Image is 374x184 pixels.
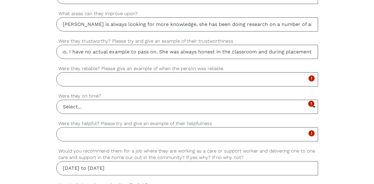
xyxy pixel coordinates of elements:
label: Were they on time? [56,93,318,100]
label: Were they reliable? Please give an example of when the person was reliable. [56,65,318,72]
i: error [308,75,315,82]
i: error [308,130,315,137]
label: Were they helpful? Please try and give an example of their helpfulness [56,120,318,127]
i: error [308,100,315,107]
label: What areas can they improve upon? [56,10,318,17]
label: Would you recommend them for a job where they are working as a care or support worker and deliver... [56,148,318,161]
label: Were they trustworthy? Please try and give an example of their trustworthiness [56,38,318,45]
